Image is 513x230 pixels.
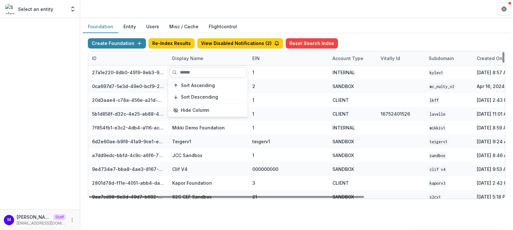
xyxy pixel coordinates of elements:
img: Select an entity [5,4,15,14]
button: Sort Ascending [169,80,246,91]
div: 2 [252,83,255,90]
code: lavelle [429,111,446,118]
button: Create Foundation [88,38,146,49]
button: Reset Search Index [286,38,338,49]
div: EIN [248,55,264,62]
button: Get Help [498,3,510,15]
div: 3 [252,180,255,186]
button: View Disabled Notifications (2) [197,38,283,49]
div: EIN [248,51,329,65]
div: Maddie [7,218,11,222]
div: Account Type [329,51,377,65]
div: SANDBOX [332,83,354,90]
div: Kapor Foundation [172,180,212,186]
button: Open entity switcher [68,3,77,15]
div: 1 [252,152,254,159]
div: INTERNAL [332,124,355,131]
div: 6d2e60ae-b9f8-41a9-9ce1-e608d0f20ec5 [92,138,164,145]
div: Subdomain [425,55,458,62]
code: s2cv1 [429,194,442,200]
div: CLIENT [332,180,349,186]
div: Display Name [168,51,248,65]
div: ID [88,51,168,65]
div: Display Name [168,55,207,62]
button: Sort Descending [169,92,246,102]
div: 7f854fb1-e3c2-4db4-a116-aca576521abc [92,124,164,131]
div: Account Type [329,55,367,62]
div: 20d3aae4-c78a-456e-a21d-91c97a6a725f [92,97,164,103]
p: [PERSON_NAME] [17,214,51,220]
button: Misc / Cache [164,21,204,33]
div: 9e4734e7-bba8-4ae3-8167-95d86cec7b4b [92,166,164,172]
code: kylev1 [429,69,444,76]
span: Sort Ascending [181,83,215,88]
code: sandbox [429,152,446,159]
div: Subdomain [425,51,473,65]
div: Vitally Id [377,55,404,62]
div: 1 [252,111,254,117]
div: Teigerv1 [172,138,191,145]
div: JCC Sandbox [172,152,202,159]
div: SANDBOX [332,193,354,200]
div: 1 [252,124,254,131]
button: Foundation [83,21,118,33]
button: More [68,216,76,224]
div: Created on [473,55,506,62]
div: S2C CEF Sandbox [172,193,212,200]
p: Staff [53,214,66,220]
button: Entity [118,21,141,33]
div: SANDBOX [332,138,354,145]
code: Clif V4 [429,166,446,173]
div: 21 [252,193,257,200]
code: mc_nulty_v2 [429,83,455,90]
div: 1 [252,97,254,103]
code: kaporv3 [429,180,446,187]
div: teigerv1 [252,138,270,145]
div: Vitally Id [377,51,425,65]
div: Clif V4 [172,166,188,172]
div: Mikki Demo Foundation [172,124,225,131]
a: Flightcontrol [209,23,237,30]
button: Users [141,21,164,33]
div: 9aa7cd98-6e3d-49d7-b692-3e5f3d1facd4 [92,193,164,200]
code: teigerv1 [429,138,449,145]
code: mikkiv1 [429,125,446,131]
div: ID [88,55,100,62]
span: Sort Descending [181,94,218,100]
div: CLIENT [332,111,349,117]
div: 0ca697d7-5e3d-49e0-bcf9-217f69e92d71 [92,83,164,90]
div: SANDBOX [332,166,354,172]
p: Select an entity [18,6,53,13]
code: lkff [429,97,440,104]
div: CLIENT [332,97,349,103]
div: INTERNAL [332,69,355,76]
div: SANDBOX [332,152,354,159]
div: 1 [252,69,254,76]
div: 000000000 [252,166,278,172]
div: 5b1d858f-d32c-4e25-ab88-434536713791 [92,111,164,117]
div: 16752401526 [381,111,410,117]
div: 2801d78d-f11e-4051-abb4-dab00da98882 [92,180,164,186]
div: a7dd9edc-bbfd-4c9c-a6f6-76d0743bf1cd [92,152,164,159]
div: 27a1e220-8db0-4919-8eb3-9f29ee33f7b0 [92,69,164,76]
button: Hide Column [169,105,246,115]
button: Re-Index Results [148,38,195,49]
p: [EMAIL_ADDRESS][DOMAIN_NAME] [17,220,66,226]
